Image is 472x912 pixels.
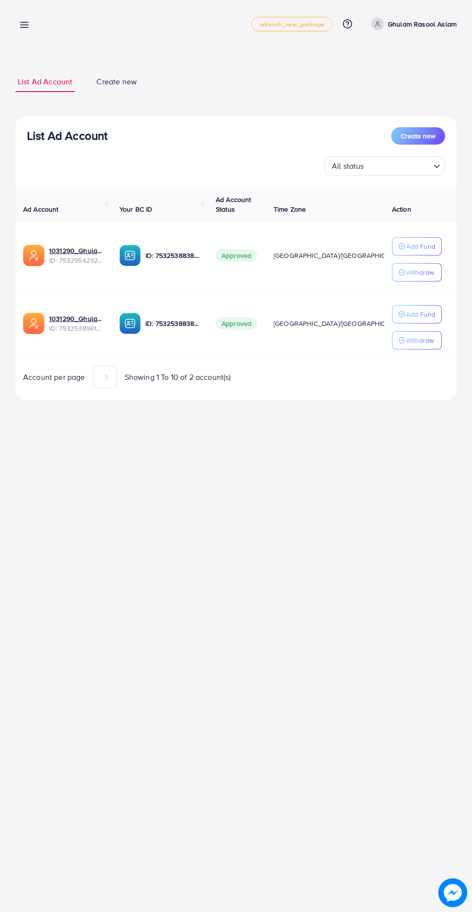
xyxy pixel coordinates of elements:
button: Withdraw [392,263,442,282]
img: ic-ads-acc.e4c84228.svg [23,245,44,266]
a: 1031290_Ghulam Rasool Aslam_1753805901568 [49,314,104,323]
p: Ghulam Rasool Aslam [388,18,457,30]
p: Add Fund [406,241,435,252]
span: Time Zone [274,204,306,214]
img: ic-ba-acc.ded83a64.svg [119,245,141,266]
button: Withdraw [392,331,442,349]
span: Approved [216,317,257,330]
span: adreach_new_package [260,21,324,27]
span: Ad Account [23,204,59,214]
span: Account per page [23,372,85,383]
button: Add Fund [392,237,442,255]
div: Search for option [325,156,445,175]
span: ID: 7532538961244635153 [49,323,104,333]
h3: List Ad Account [27,129,107,143]
span: Approved [216,249,257,262]
p: ID: 7532538838637019152 [145,250,200,261]
p: ID: 7532538838637019152 [145,318,200,329]
a: Ghulam Rasool Aslam [367,18,457,30]
button: Add Fund [392,305,442,323]
div: <span class='underline'>1031290_Ghulam Rasool Aslam 2_1753902599199</span></br>7532954232266326017 [49,246,104,266]
a: 1031290_Ghulam Rasool Aslam 2_1753902599199 [49,246,104,255]
span: All status [330,159,366,173]
input: Search for option [367,157,430,173]
span: Action [392,204,411,214]
div: <span class='underline'>1031290_Ghulam Rasool Aslam_1753805901568</span></br>7532538961244635153 [49,314,104,334]
img: image [438,878,467,907]
img: ic-ba-acc.ded83a64.svg [119,313,141,334]
span: List Ad Account [18,76,72,87]
span: ID: 7532954232266326017 [49,255,104,265]
p: Withdraw [406,335,434,346]
span: Ad Account Status [216,195,251,214]
a: adreach_new_package [251,17,332,31]
span: Create new [96,76,137,87]
span: Your BC ID [119,204,153,214]
span: Showing 1 To 10 of 2 account(s) [125,372,231,383]
p: Add Fund [406,308,435,320]
button: Create new [391,127,445,145]
span: [GEOGRAPHIC_DATA]/[GEOGRAPHIC_DATA] [274,251,407,260]
p: Withdraw [406,267,434,278]
img: ic-ads-acc.e4c84228.svg [23,313,44,334]
span: [GEOGRAPHIC_DATA]/[GEOGRAPHIC_DATA] [274,319,407,328]
span: Create new [401,131,435,141]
